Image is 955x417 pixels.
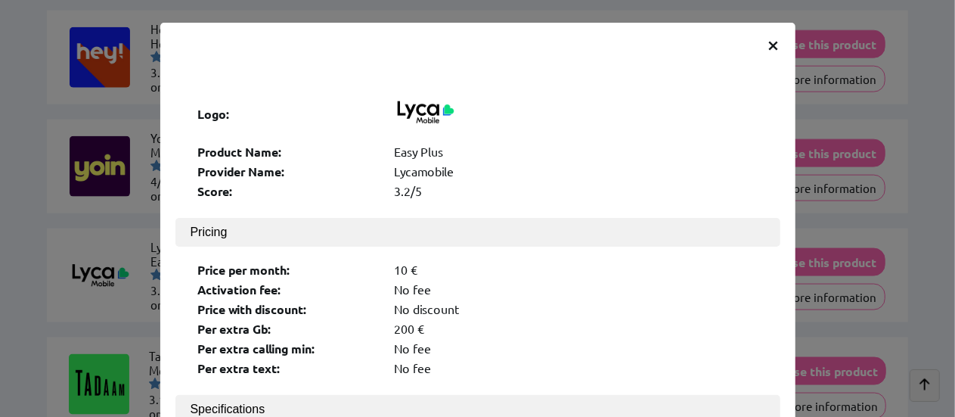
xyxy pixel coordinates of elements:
div: Per extra calling min: [198,341,380,356]
div: Lycamobile [395,163,758,179]
div: 200 € [395,321,758,337]
div: No fee [395,360,758,376]
div: Per extra Gb: [198,321,380,337]
b: Logo: [198,106,231,122]
div: Price with discount: [198,301,380,317]
div: No fee [395,341,758,356]
div: Easy Plus [395,144,758,160]
div: Provider Name: [198,163,380,179]
div: Per extra text: [198,360,380,376]
div: Score: [198,183,380,199]
span: × [767,30,780,58]
div: 10 € [395,262,758,278]
div: No fee [395,282,758,297]
div: Price per month: [198,262,380,278]
div: 3.2/5 [395,183,758,199]
div: Product Name: [198,144,380,160]
div: No discount [395,301,758,317]
div: Activation fee: [198,282,380,297]
img: Logo of Lycamobile [395,82,455,142]
button: Pricing [175,218,780,247]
